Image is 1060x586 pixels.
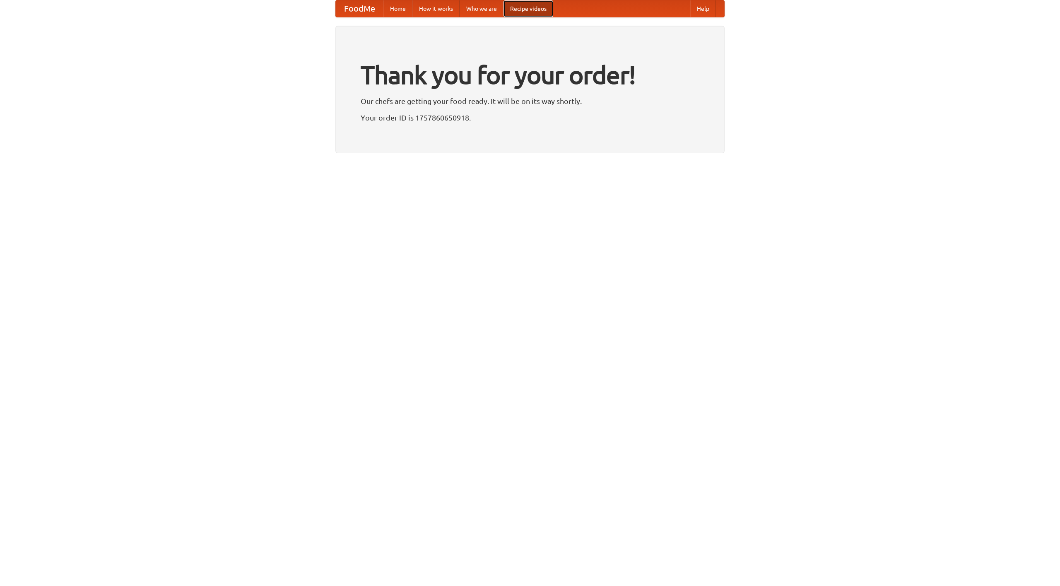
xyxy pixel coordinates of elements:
a: How it works [412,0,460,17]
p: Your order ID is 1757860650918. [361,111,699,124]
a: FoodMe [336,0,383,17]
p: Our chefs are getting your food ready. It will be on its way shortly. [361,95,699,107]
a: Home [383,0,412,17]
a: Who we are [460,0,503,17]
a: Help [690,0,716,17]
h1: Thank you for your order! [361,55,699,95]
a: Recipe videos [503,0,553,17]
